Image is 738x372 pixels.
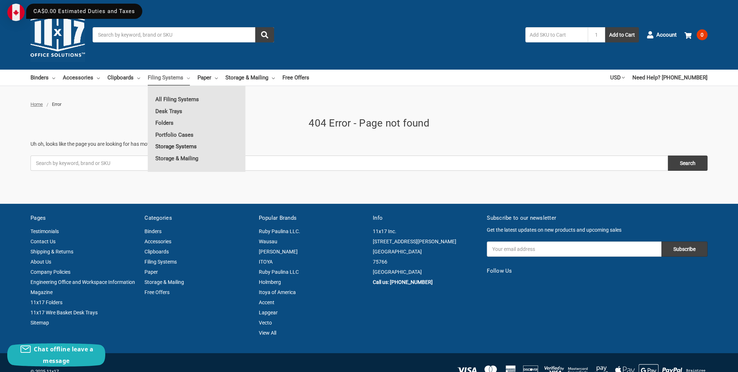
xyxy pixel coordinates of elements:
a: Paper [197,70,218,86]
a: Storage Systems [148,141,245,152]
a: Contact Us [30,239,56,244]
p: Uh oh, looks like the page you are looking for has moved or no longer exists. [30,140,708,148]
a: Free Offers [282,70,309,86]
a: Company Policies [30,269,70,275]
a: Filing Systems [144,259,177,265]
a: Accessories [63,70,100,86]
a: Itoya of America [259,289,296,295]
a: USD [610,70,625,86]
div: CA$0.00 Estimated Duties and Taxes [26,4,142,19]
a: Paper [144,269,158,275]
a: View All [259,330,276,336]
input: Search by keyword, brand or SKU [30,156,668,171]
a: Call us: [PHONE_NUMBER] [373,279,433,285]
h5: Subscribe to our newsletter [487,214,708,222]
a: Ruby Paulina LLC [259,269,299,275]
a: Ruby Paulina LLC. [259,228,300,234]
h5: Popular Brands [259,214,365,222]
a: Binders [144,228,162,234]
a: Clipboards [144,249,169,255]
span: Error [52,102,61,107]
h1: 404 Error - Page not found [30,116,708,131]
a: Accessories [144,239,171,244]
a: Accent [259,299,274,305]
a: All Filing Systems [148,94,245,105]
input: Search [668,156,708,171]
h5: Follow Us [487,267,708,275]
a: Testimonials [30,228,59,234]
input: Your email address [487,241,661,257]
input: Search by keyword, brand or SKU [93,27,274,42]
a: ITOYA [259,259,273,265]
img: 11x17.com [30,8,85,62]
a: Home [30,102,43,107]
a: 0 [684,25,708,44]
a: Storage & Mailing [144,279,184,285]
span: Chat offline leave a message [34,345,93,365]
a: Need Help? [PHONE_NUMBER] [632,70,708,86]
a: Desk Trays [148,106,245,117]
button: Add to Cart [605,27,639,42]
button: Chat offline leave a message [7,343,105,367]
span: Account [656,31,677,39]
h5: Pages [30,214,137,222]
a: Storage & Mailing [148,153,245,164]
a: Vecto [259,320,272,326]
address: 11x17 Inc. [STREET_ADDRESS][PERSON_NAME] [GEOGRAPHIC_DATA] 75766 [GEOGRAPHIC_DATA] [373,226,479,277]
a: Folders [148,117,245,129]
a: Wausau [259,239,277,244]
a: Lapgear [259,310,278,315]
a: Sitemap [30,320,49,326]
input: Add SKU to Cart [525,27,588,42]
a: Storage & Mailing [225,70,275,86]
a: 11x17 Wire Basket Desk Trays [30,310,98,315]
a: Account [647,25,677,44]
p: Get the latest updates on new products and upcoming sales [487,226,708,234]
a: Clipboards [107,70,140,86]
img: duty and tax information for Canada [7,4,25,21]
a: Binders [30,70,55,86]
a: About Us [30,259,51,265]
a: Portfolio Cases [148,129,245,141]
a: Filing Systems [148,70,190,86]
a: Holmberg [259,279,281,285]
a: Shipping & Returns [30,249,73,255]
span: 0 [697,29,708,40]
a: [PERSON_NAME] [259,249,298,255]
h5: Categories [144,214,251,222]
a: Free Offers [144,289,170,295]
h5: Info [373,214,479,222]
input: Subscribe [661,241,708,257]
a: Engineering Office and Workspace Information Magazine [30,279,135,295]
a: 11x17 Folders [30,299,62,305]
